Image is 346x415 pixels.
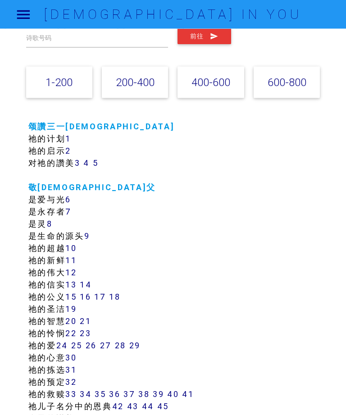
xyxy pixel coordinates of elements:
a: 36 [109,389,120,399]
a: 18 [109,292,120,302]
a: 21 [80,316,91,326]
button: 前往 [178,28,231,45]
a: 1 [65,133,71,144]
a: 12 [65,267,77,278]
a: 8 [47,219,53,229]
a: 3 [75,158,81,168]
a: 29 [129,340,141,351]
iframe: Chat [308,374,339,408]
a: 22 [65,328,77,338]
a: 41 [182,389,194,399]
a: 31 [65,365,77,375]
a: 4 [83,158,90,168]
a: 35 [95,389,106,399]
a: 15 [65,292,77,302]
a: 26 [86,340,97,351]
a: 33 [65,389,77,399]
a: 600-800 [268,76,306,89]
a: 25 [71,340,82,351]
a: 37 [123,389,135,399]
a: 400-600 [191,76,230,89]
a: 6 [65,194,71,205]
a: 43 [127,401,139,411]
a: 17 [94,292,106,302]
a: 9 [84,231,90,241]
a: 28 [115,340,126,351]
a: 20 [65,316,77,326]
a: 44 [142,401,154,411]
a: 2 [65,146,71,156]
a: 7 [65,206,72,217]
a: 敬[DEMOGRAPHIC_DATA]父 [28,182,156,192]
a: 5 [93,158,99,168]
a: 34 [80,389,91,399]
a: 39 [153,389,164,399]
a: 24 [56,340,68,351]
a: 200-400 [116,76,155,89]
a: 45 [157,401,169,411]
a: 30 [65,352,77,363]
a: 11 [65,255,77,265]
a: 32 [65,377,77,387]
a: 1-200 [46,76,73,89]
a: 19 [65,304,77,314]
a: 27 [100,340,112,351]
a: 10 [65,243,77,253]
a: 颂讚三一[DEMOGRAPHIC_DATA] [28,121,175,132]
a: 14 [80,279,91,290]
a: 13 [65,279,77,290]
a: 16 [80,292,91,302]
a: 40 [167,389,179,399]
label: 诗歌号码 [26,33,51,43]
a: 42 [112,401,124,411]
a: 38 [138,389,150,399]
a: 23 [80,328,91,338]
